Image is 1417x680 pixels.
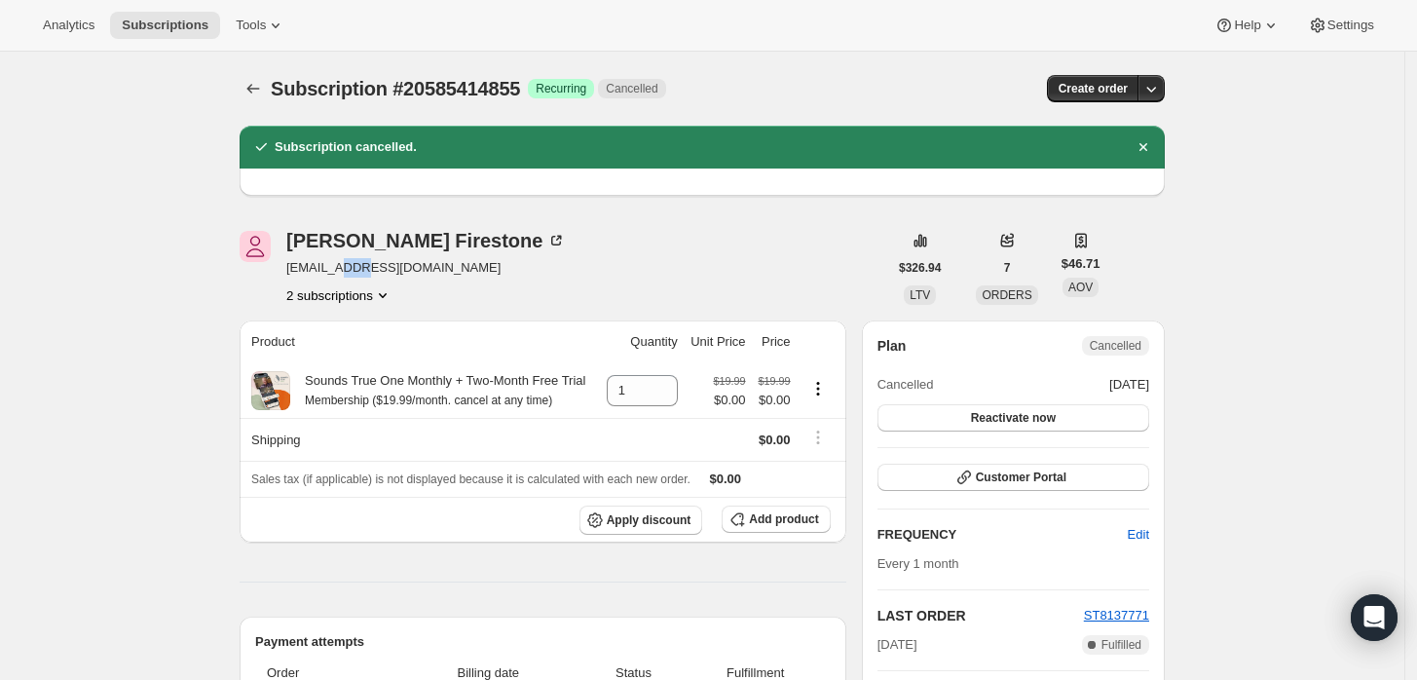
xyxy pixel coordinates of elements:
span: Recurring [536,81,586,96]
span: [DATE] [1109,375,1149,395]
div: [PERSON_NAME] Firestone [286,231,566,250]
span: [EMAIL_ADDRESS][DOMAIN_NAME] [286,258,566,278]
span: LTV [910,288,930,302]
span: Every 1 month [877,556,959,571]
button: Analytics [31,12,106,39]
span: Settings [1327,18,1374,33]
span: Sales tax (if applicable) is not displayed because it is calculated with each new order. [251,472,690,486]
span: $0.00 [710,472,742,486]
span: $0.00 [759,433,791,447]
button: Customer Portal [877,464,1149,491]
span: $326.94 [899,260,941,276]
button: $326.94 [887,254,952,282]
button: Add product [722,506,830,533]
button: Product actions [286,285,392,305]
span: Help [1234,18,1260,33]
th: Price [752,321,797,363]
span: $0.00 [713,391,745,410]
span: Cancelled [606,81,657,96]
span: Reactivate now [971,410,1056,426]
button: Create order [1047,75,1139,102]
h2: Payment attempts [255,632,831,652]
span: Cancelled [877,375,934,395]
span: Tools [236,18,266,33]
button: Shipping actions [802,427,834,448]
th: Unit Price [684,321,752,363]
span: ORDERS [982,288,1031,302]
div: Sounds True One Monthly + Two-Month Free Trial [290,371,585,410]
span: Edit [1128,525,1149,545]
th: Quantity [599,321,684,363]
span: Add product [749,511,818,527]
small: Membership ($19.99/month. cancel at any time) [305,394,552,407]
a: ST8137771 [1084,608,1149,623]
span: [DATE] [877,635,917,655]
span: Create order [1059,81,1128,96]
button: Dismiss notification [1130,133,1157,161]
span: Subscription #20585414855 [271,78,520,99]
button: Tools [224,12,297,39]
span: Judith Firestone [240,231,271,262]
th: Product [240,321,599,363]
span: Subscriptions [122,18,208,33]
button: Help [1203,12,1291,39]
h2: FREQUENCY [877,525,1128,545]
h2: Plan [877,336,907,356]
small: $19.99 [713,375,745,387]
span: $0.00 [758,391,791,410]
button: Settings [1296,12,1386,39]
button: ST8137771 [1084,606,1149,625]
small: $19.99 [758,375,790,387]
img: product img [251,371,290,410]
span: $46.71 [1062,254,1100,274]
span: Fulfilled [1101,637,1141,653]
span: AOV [1068,281,1093,294]
button: Subscriptions [110,12,220,39]
button: Reactivate now [877,404,1149,432]
span: Analytics [43,18,94,33]
th: Shipping [240,418,599,461]
h2: LAST ORDER [877,606,1084,625]
h2: Subscription cancelled. [275,137,417,157]
button: Product actions [802,378,834,399]
button: Apply discount [579,506,703,535]
span: Customer Portal [976,470,1066,485]
span: 7 [1004,260,1011,276]
span: Apply discount [607,512,691,528]
div: Open Intercom Messenger [1351,594,1398,641]
button: 7 [992,254,1023,282]
button: Edit [1116,519,1161,550]
span: Cancelled [1090,338,1141,354]
button: Subscriptions [240,75,267,102]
